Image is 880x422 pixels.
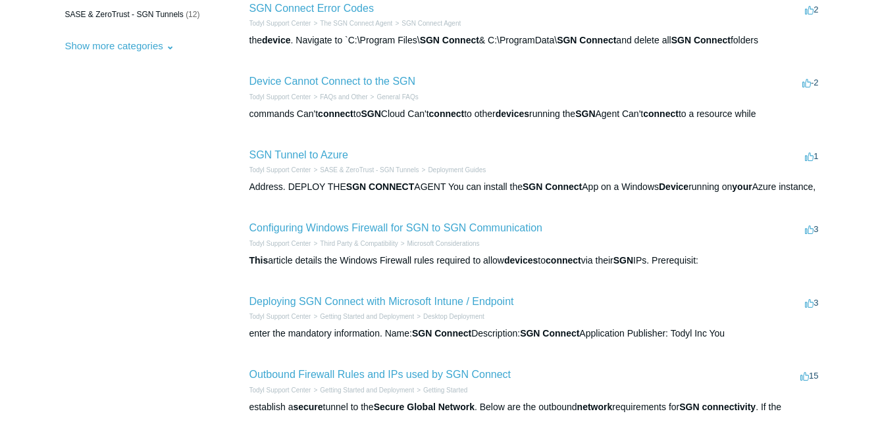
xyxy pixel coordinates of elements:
li: Todyl Support Center [249,165,311,175]
a: Getting Started and Deployment [320,313,414,320]
a: Deployment Guides [428,166,486,174]
a: Todyl Support Center [249,166,311,174]
em: connect [546,255,581,266]
em: Secure [374,402,405,412]
li: Deployment Guides [419,165,486,175]
span: -2 [802,78,819,87]
em: Connect [434,328,471,339]
em: Device [659,181,688,192]
em: SGN [557,35,577,45]
em: SGN [346,181,366,192]
em: your [732,181,752,192]
em: SGN [420,35,440,45]
a: SASE & ZeroTrust - SGN Tunnels [320,166,419,174]
div: article details the Windows Firewall rules required to allow to via their IPs. Prerequisit: [249,254,822,268]
li: Todyl Support Center [249,312,311,321]
div: establish a tunnel to the . Below are the outbound requirements for . If the [249,400,822,414]
a: Todyl Support Center [249,313,311,320]
li: General FAQs [368,92,419,102]
div: commands Can't to Cloud Can't to other running the Agent Can't to a resource while [249,107,822,121]
em: connect [429,108,465,119]
li: Getting Started and Deployment [311,312,414,321]
em: Connect [542,328,579,339]
button: Show more categories [59,34,181,58]
li: FAQs and Other [311,92,367,102]
em: secure [293,402,323,412]
a: Todyl Support Center [249,20,311,27]
a: Todyl Support Center [249,240,311,247]
em: connect [643,108,679,119]
span: SASE & ZeroTrust - SGN Tunnels [65,10,184,19]
a: Configuring Windows Firewall for SGN to SGN Communication [249,222,542,233]
em: device [262,35,291,45]
li: SASE & ZeroTrust - SGN Tunnels [311,165,419,175]
a: Device Cannot Connect to the SGN [249,76,416,87]
li: The SGN Connect Agent [311,18,392,28]
span: (12) [186,10,199,19]
em: Network [438,402,475,412]
em: SGN [613,255,633,266]
em: SGN [671,35,691,45]
em: SGN [575,108,595,119]
a: Todyl Support Center [249,387,311,394]
li: SGN Connect Agent [392,18,461,28]
div: enter the mandatory information. Name: Description: Application Publisher: Todyl Inc You [249,327,822,340]
em: Connect [442,35,479,45]
em: SGN [523,181,542,192]
a: SASE & ZeroTrust - SGN Tunnels (12) [59,2,211,27]
span: 3 [805,298,818,308]
a: Outbound Firewall Rules and IPs used by SGN Connect [249,369,511,380]
em: Global [407,402,436,412]
em: This [249,255,269,266]
em: CONNECT [369,181,414,192]
a: SGN Connect Agent [401,20,461,27]
em: SGN [412,328,432,339]
em: connect [318,108,353,119]
a: SGN Connect Error Codes [249,3,374,14]
em: connectivity [702,402,756,412]
div: Address. DEPLOY THE AGENT You can install the App on a Windows running on Azure instance, [249,180,822,194]
a: The SGN Connect Agent [320,20,392,27]
em: Connect [545,181,582,192]
a: SGN Tunnel to Azure [249,149,348,160]
a: Getting Started and Deployment [320,387,414,394]
span: 2 [805,5,818,14]
a: FAQs and Other [320,93,367,101]
a: Todyl Support Center [249,93,311,101]
li: Desktop Deployment [414,312,484,321]
em: Connect [579,35,616,45]
li: Todyl Support Center [249,385,311,395]
em: SGN [361,108,380,119]
li: Todyl Support Center [249,18,311,28]
li: Microsoft Considerations [398,239,480,248]
em: SGN [679,402,699,412]
li: Todyl Support Center [249,92,311,102]
em: devices [504,255,538,266]
li: Todyl Support Center [249,239,311,248]
a: General FAQs [376,93,418,101]
em: SGN [520,328,540,339]
em: network [577,402,613,412]
em: devices [496,108,529,119]
li: Getting Started [414,385,467,395]
div: the . Navigate to `C:\Program Files\ & C:\ProgramData\ and delete all folders [249,34,822,47]
a: Third Party & Compatibility [320,240,398,247]
span: 1 [805,151,818,161]
span: 15 [800,371,818,381]
a: Getting Started [423,387,467,394]
a: Deploying SGN Connect with Microsoft Intune / Endpoint [249,296,514,307]
a: Microsoft Considerations [407,240,480,247]
li: Getting Started and Deployment [311,385,414,395]
li: Third Party & Compatibility [311,239,398,248]
em: Connect [694,35,731,45]
a: Desktop Deployment [423,313,484,320]
span: 3 [805,224,818,234]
